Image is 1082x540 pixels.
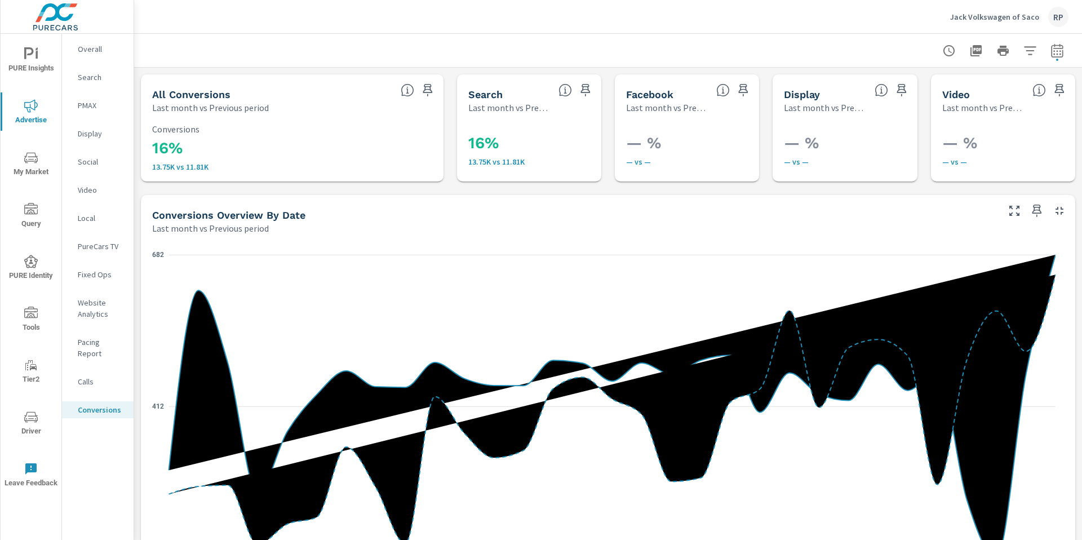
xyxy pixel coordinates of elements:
[152,209,305,221] h5: Conversions Overview By Date
[1028,202,1046,220] span: Save this to your personalized report
[4,151,58,179] span: My Market
[152,101,269,114] p: Last month vs Previous period
[626,157,775,166] p: — vs —
[1048,7,1068,27] div: RP
[1019,39,1041,62] button: Apply Filters
[62,294,134,322] div: Website Analytics
[784,88,820,100] h5: Display
[4,358,58,386] span: Tier2
[4,99,58,127] span: Advertise
[78,43,125,55] p: Overall
[4,203,58,231] span: Query
[1046,39,1068,62] button: Select Date Range
[62,210,134,227] div: Local
[62,373,134,390] div: Calls
[78,376,125,387] p: Calls
[468,101,549,114] p: Last month vs Previous period
[62,266,134,283] div: Fixed Ops
[62,334,134,362] div: Pacing Report
[62,238,134,255] div: PureCars TV
[992,39,1014,62] button: Print Report
[4,462,58,490] span: Leave Feedback
[893,81,911,99] span: Save this to your personalized report
[626,101,707,114] p: Last month vs Previous period
[62,182,134,198] div: Video
[152,139,432,158] h3: 16%
[152,251,164,259] text: 682
[468,134,617,153] h3: 16%
[78,297,125,320] p: Website Analytics
[78,404,125,415] p: Conversions
[468,157,617,166] p: 13,751 vs 11,813
[152,402,164,410] text: 412
[4,410,58,438] span: Driver
[62,41,134,57] div: Overall
[78,241,125,252] p: PureCars TV
[419,81,437,99] span: Save this to your personalized report
[1032,83,1046,97] span: Video Conversions include Actions, Leads and Unmapped Conversions
[78,337,125,359] p: Pacing Report
[1050,202,1068,220] button: Minimize Widget
[1050,81,1068,99] span: Save this to your personalized report
[401,83,414,97] span: All Conversions include Actions, Leads and Unmapped Conversions
[78,184,125,196] p: Video
[626,88,673,100] h5: Facebook
[62,125,134,142] div: Display
[716,83,730,97] span: All conversions reported from Facebook with duplicates filtered out
[784,134,933,153] h3: — %
[152,124,432,134] p: Conversions
[78,269,125,280] p: Fixed Ops
[152,88,230,100] h5: All Conversions
[62,401,134,418] div: Conversions
[4,255,58,282] span: PURE Identity
[152,222,269,235] p: Last month vs Previous period
[942,88,970,100] h5: Video
[784,101,865,114] p: Last month vs Previous period
[62,69,134,86] div: Search
[965,39,987,62] button: "Export Report to PDF"
[78,100,125,111] p: PMAX
[78,156,125,167] p: Social
[4,307,58,334] span: Tools
[942,101,1023,114] p: Last month vs Previous period
[875,83,888,97] span: Display Conversions include Actions, Leads and Unmapped Conversions
[78,213,125,224] p: Local
[468,88,503,100] h5: Search
[1,34,61,501] div: nav menu
[558,83,572,97] span: Search Conversions include Actions, Leads and Unmapped Conversions.
[78,128,125,139] p: Display
[626,134,775,153] h3: — %
[62,97,134,114] div: PMAX
[734,81,752,99] span: Save this to your personalized report
[950,12,1039,22] p: Jack Volkswagen of Saco
[4,47,58,75] span: PURE Insights
[1005,202,1023,220] button: Make Fullscreen
[62,153,134,170] div: Social
[784,157,933,166] p: — vs —
[78,72,125,83] p: Search
[577,81,595,99] span: Save this to your personalized report
[152,162,432,171] p: 13,751 vs 11,813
